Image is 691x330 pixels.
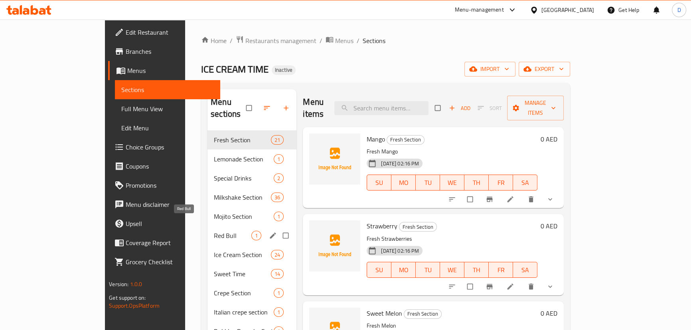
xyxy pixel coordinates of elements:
span: Mango [367,133,385,145]
div: Menu-management [455,5,504,15]
div: [GEOGRAPHIC_DATA] [541,6,594,14]
img: Strawberry [309,220,360,271]
a: Sections [115,80,220,99]
span: [DATE] 02:16 PM [378,160,422,167]
span: Sweet Time [214,269,271,279]
span: Coupons [126,161,214,171]
span: Sections [121,85,214,94]
span: 24 [271,251,283,259]
div: items [274,154,284,164]
span: Branches [126,47,214,56]
span: Strawberry [367,220,397,232]
span: Fresh Section [399,222,436,232]
span: Ice Cream Section [214,250,271,259]
p: Fresh Mango [367,147,537,157]
span: TH [468,264,486,276]
span: Add item [447,102,472,114]
nav: breadcrumb [201,35,570,46]
span: TU [419,177,437,189]
button: import [464,62,515,77]
span: TH [468,177,486,189]
span: 36 [271,194,283,201]
span: 1 [274,308,283,316]
div: items [274,307,284,317]
span: Crepe Section [214,288,274,298]
button: Add section [277,99,296,117]
a: Edit menu item [506,283,516,291]
button: SU [367,175,391,191]
a: Support.OpsPlatform [109,301,160,311]
span: export [525,64,564,74]
a: Edit Restaurant [108,23,220,42]
span: FR [492,177,510,189]
div: Milkshake Section36 [207,188,296,207]
div: Mojito Section1 [207,207,296,226]
button: delete [522,191,541,208]
div: items [251,231,261,240]
span: WE [443,264,461,276]
button: WE [440,175,464,191]
span: ICE CREAM TIME [201,60,269,78]
span: Choice Groups [126,142,214,152]
a: Edit Menu [115,118,220,137]
h6: 0 AED [541,134,557,145]
span: Edit Menu [121,123,214,133]
span: Milkshake Section [214,192,271,202]
button: show more [541,278,561,295]
span: SU [370,264,388,276]
button: FR [489,175,513,191]
a: Coupons [108,157,220,176]
span: Lemonade Section [214,154,274,164]
div: Mojito Section [214,212,274,221]
span: Grocery Checklist [126,257,214,267]
span: D [677,6,681,14]
button: export [519,62,570,77]
button: SA [513,262,537,278]
div: Inactive [272,65,296,75]
button: TU [416,175,440,191]
a: Edit menu item [506,195,516,203]
span: Sweet Melon [367,307,402,319]
h2: Menu items [303,96,325,120]
span: MO [395,264,413,276]
button: SA [513,175,537,191]
a: Promotions [108,176,220,195]
span: SA [516,177,534,189]
h6: 0 AED [541,308,557,319]
li: / [357,36,359,45]
a: Branches [108,42,220,61]
span: Version: [109,279,128,289]
span: Fresh Section [404,309,441,318]
button: MO [391,175,416,191]
li: / [230,36,233,45]
a: Restaurants management [236,35,316,46]
span: Select to update [462,192,479,207]
span: TU [419,264,437,276]
span: [DATE] 02:16 PM [378,247,422,255]
span: Menus [127,66,214,75]
div: Fresh Section [214,135,271,145]
span: 1 [252,232,261,240]
button: MO [391,262,416,278]
span: MO [395,177,413,189]
span: Sections [363,36,385,45]
span: Get support on: [109,293,146,303]
div: Red Bull1edit [207,226,296,245]
img: Mango [309,134,360,185]
span: 21 [271,136,283,144]
div: items [271,269,284,279]
span: Edit Restaurant [126,27,214,37]
span: 1 [274,289,283,297]
a: Coverage Report [108,233,220,252]
span: Sort sections [258,99,277,117]
button: edit [268,230,280,241]
button: TH [464,262,489,278]
span: 1 [274,155,283,163]
span: Inactive [272,67,296,73]
button: Manage items [507,96,564,120]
